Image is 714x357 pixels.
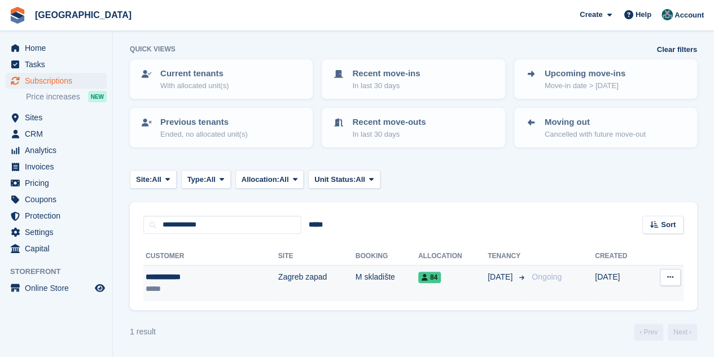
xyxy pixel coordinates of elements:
[25,280,93,296] span: Online Store
[515,109,696,146] a: Moving out Cancelled with future move-out
[26,90,107,103] a: Price increases NEW
[545,116,646,129] p: Moving out
[356,265,418,301] td: M skladište
[352,80,420,92] p: In last 30 days
[580,9,602,20] span: Create
[632,324,699,341] nav: Page
[25,208,93,224] span: Protection
[656,44,697,55] a: Clear filters
[25,110,93,125] span: Sites
[25,159,93,175] span: Invoices
[25,56,93,72] span: Tasks
[25,175,93,191] span: Pricing
[515,60,696,98] a: Upcoming move-ins Move-in date > [DATE]
[674,10,704,21] span: Account
[323,109,503,146] a: Recent move-outs In last 30 days
[662,9,673,20] img: Željko Gobac
[160,116,248,129] p: Previous tenants
[152,174,161,185] span: All
[6,208,107,224] a: menu
[143,247,278,265] th: Customer
[136,174,152,185] span: Site:
[30,6,136,24] a: [GEOGRAPHIC_DATA]
[6,40,107,56] a: menu
[6,110,107,125] a: menu
[130,44,176,54] h6: Quick views
[356,247,418,265] th: Booking
[131,60,312,98] a: Current tenants With allocated unit(s)
[278,265,356,301] td: Zagreb zapad
[595,247,646,265] th: Created
[160,129,248,140] p: Ended, no allocated unit(s)
[418,272,441,283] span: 84
[545,67,625,80] p: Upcoming move-ins
[6,280,107,296] a: menu
[25,224,93,240] span: Settings
[532,272,562,281] span: Ongoing
[93,281,107,295] a: Preview store
[352,67,420,80] p: Recent move-ins
[279,174,289,185] span: All
[10,266,112,277] span: Storefront
[26,92,80,102] span: Price increases
[418,247,488,265] th: Allocation
[6,142,107,158] a: menu
[314,174,356,185] span: Unit Status:
[131,109,312,146] a: Previous tenants Ended, no allocated unit(s)
[130,170,177,189] button: Site: All
[6,224,107,240] a: menu
[25,191,93,207] span: Coupons
[6,56,107,72] a: menu
[488,271,515,283] span: [DATE]
[352,116,426,129] p: Recent move-outs
[206,174,216,185] span: All
[6,126,107,142] a: menu
[25,126,93,142] span: CRM
[25,40,93,56] span: Home
[634,324,663,341] a: Previous
[235,170,304,189] button: Allocation: All
[6,241,107,256] a: menu
[545,80,625,92] p: Move-in date > [DATE]
[25,142,93,158] span: Analytics
[352,129,426,140] p: In last 30 days
[88,91,107,102] div: NEW
[181,170,231,189] button: Type: All
[595,265,646,301] td: [DATE]
[668,324,697,341] a: Next
[6,159,107,175] a: menu
[661,219,676,230] span: Sort
[6,73,107,89] a: menu
[130,326,156,338] div: 1 result
[636,9,651,20] span: Help
[488,247,527,265] th: Tenancy
[356,174,365,185] span: All
[25,241,93,256] span: Capital
[25,73,93,89] span: Subscriptions
[308,170,380,189] button: Unit Status: All
[160,80,229,92] p: With allocated unit(s)
[278,247,356,265] th: Site
[242,174,279,185] span: Allocation:
[9,7,26,24] img: stora-icon-8386f47178a22dfd0bd8f6a31ec36ba5ce8667c1dd55bd0f319d3a0aa187defe.svg
[545,129,646,140] p: Cancelled with future move-out
[187,174,207,185] span: Type:
[6,191,107,207] a: menu
[323,60,503,98] a: Recent move-ins In last 30 days
[6,175,107,191] a: menu
[160,67,229,80] p: Current tenants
